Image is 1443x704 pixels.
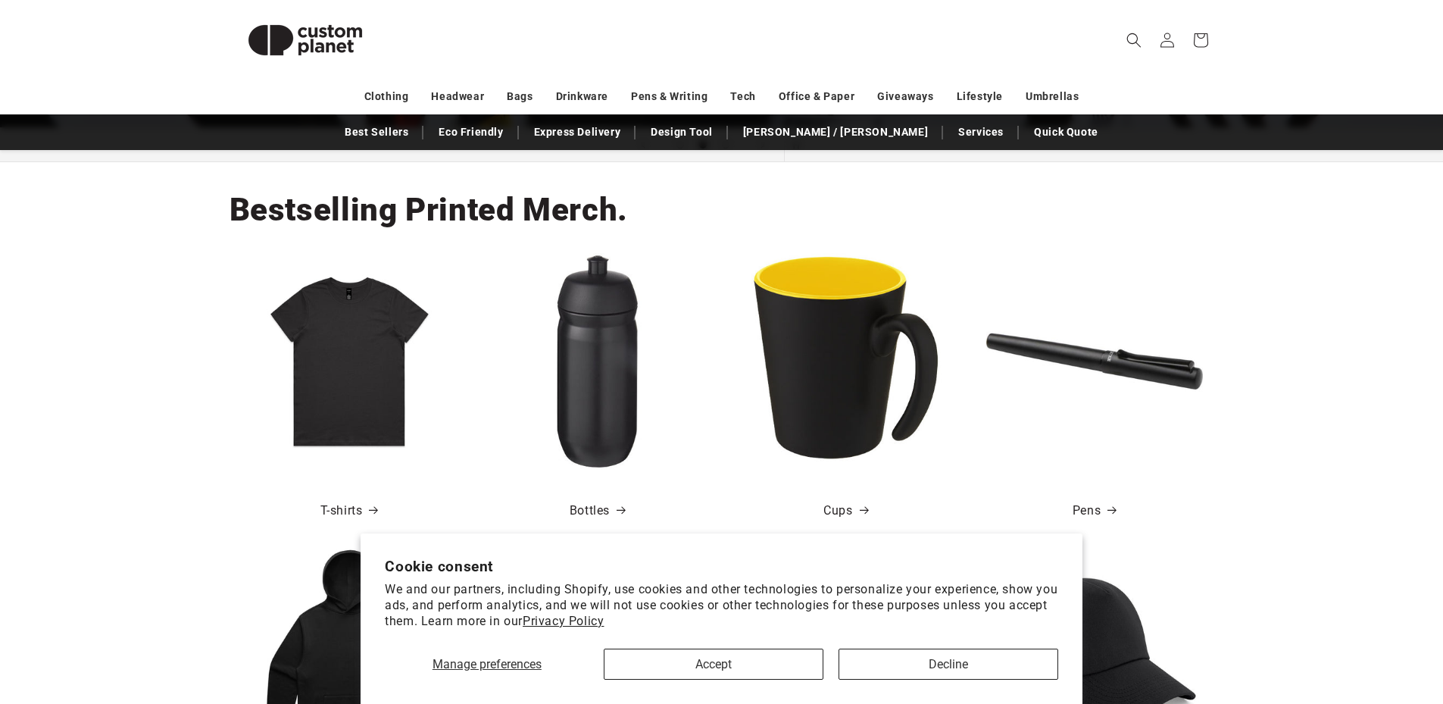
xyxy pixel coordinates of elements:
a: Pens [1073,500,1116,522]
a: Clothing [364,83,409,110]
a: Express Delivery [526,119,629,145]
img: Oli 360 ml ceramic mug with handle [738,253,954,470]
a: Lifestyle [957,83,1003,110]
button: Decline [839,649,1058,680]
h2: Cookie consent [385,558,1058,575]
a: T-shirts [320,500,378,522]
a: Bags [507,83,533,110]
summary: Search [1117,23,1151,57]
button: Accept [604,649,823,680]
a: Design Tool [643,119,720,145]
p: We and our partners, including Shopify, use cookies and other technologies to personalize your ex... [385,582,1058,629]
a: Quick Quote [1026,119,1106,145]
a: Eco Friendly [431,119,511,145]
span: Manage preferences [433,657,542,671]
h2: Bestselling Printed Merch. [230,189,628,230]
a: Best Sellers [337,119,416,145]
button: Manage preferences [385,649,589,680]
a: Office & Paper [779,83,854,110]
a: Privacy Policy [523,614,604,628]
a: [PERSON_NAME] / [PERSON_NAME] [736,119,935,145]
a: Bottles [570,500,625,522]
a: Cups [823,500,867,522]
iframe: Chat Widget [1190,540,1443,704]
a: Services [951,119,1011,145]
a: Umbrellas [1026,83,1079,110]
a: Headwear [431,83,484,110]
a: Giveaways [877,83,933,110]
img: HydroFlex™ 500 ml squeezy sport bottle [489,253,706,470]
a: Pens & Writing [631,83,707,110]
a: Tech [730,83,755,110]
img: Custom Planet [230,6,381,74]
a: Drinkware [556,83,608,110]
